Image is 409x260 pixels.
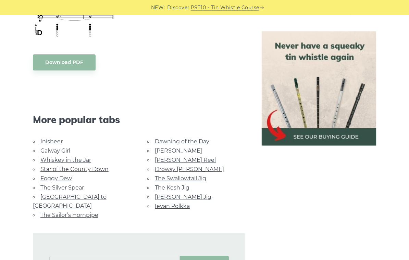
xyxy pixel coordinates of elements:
[40,175,72,182] a: Foggy Dew
[155,185,189,191] a: The Kesh Jig
[262,31,376,146] img: tin whistle buying guide
[191,4,259,12] a: PST10 - Tin Whistle Course
[40,139,63,145] a: Inisheer
[40,148,70,154] a: Galway Girl
[155,166,224,173] a: Drowsy [PERSON_NAME]
[155,175,206,182] a: The Swallowtail Jig
[155,139,209,145] a: Dawning of the Day
[33,55,96,71] a: Download PDF
[155,194,211,200] a: [PERSON_NAME] Jig
[40,185,84,191] a: The Silver Spear
[33,194,107,209] a: [GEOGRAPHIC_DATA] to [GEOGRAPHIC_DATA]
[40,166,109,173] a: Star of the County Down
[40,157,91,164] a: Whiskey in the Jar
[167,4,190,12] span: Discover
[151,4,165,12] span: NEW:
[155,148,202,154] a: [PERSON_NAME]
[155,157,216,164] a: [PERSON_NAME] Reel
[155,203,190,210] a: Ievan Polkka
[33,114,246,126] span: More popular tabs
[40,212,98,219] a: The Sailor’s Hornpipe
